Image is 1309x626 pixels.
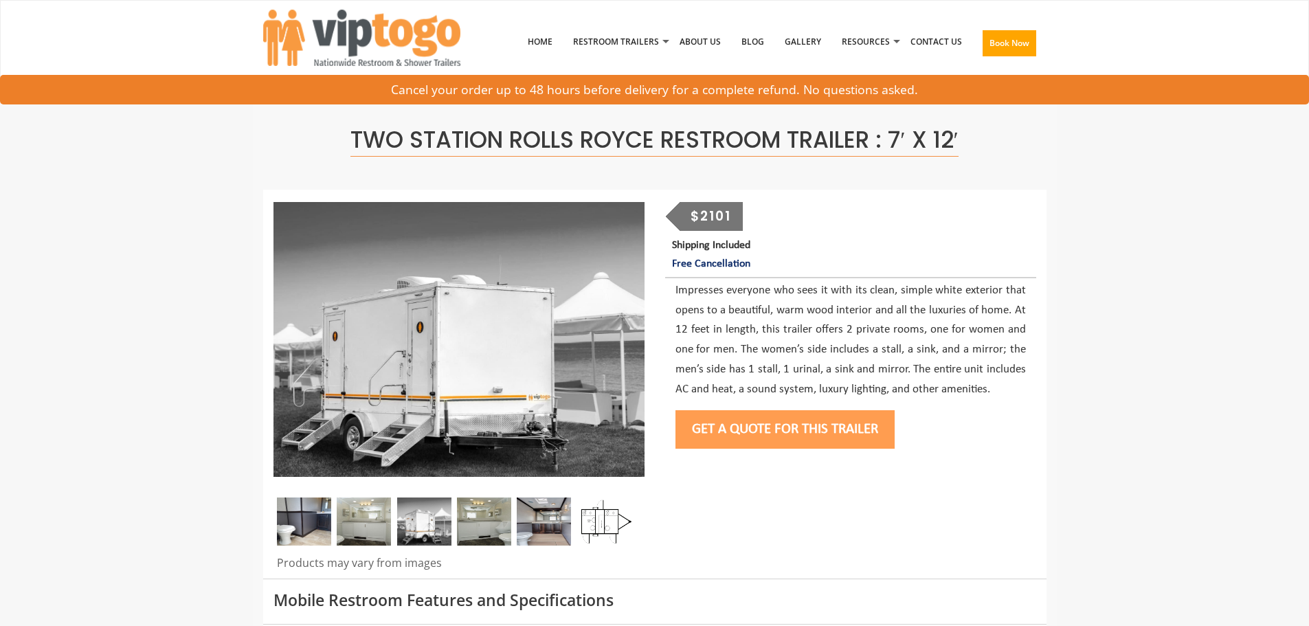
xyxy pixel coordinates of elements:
[263,10,460,66] img: VIPTOGO
[972,6,1047,86] a: Book Now
[900,6,972,78] a: Contact Us
[273,592,1036,609] h3: Mobile Restroom Features and Specifications
[273,555,645,579] div: Products may vary from images
[774,6,831,78] a: Gallery
[457,498,511,546] img: Gel 2 station 03
[669,6,731,78] a: About Us
[680,202,743,231] div: $2101
[672,258,750,269] span: Free Cancellation
[577,498,631,546] img: Floor Plan of 2 station restroom with sink and toilet
[675,422,895,436] a: Get a Quote for this Trailer
[273,202,645,477] img: Side view of two station restroom trailer with separate doors for males and females
[983,30,1036,56] button: Book Now
[831,6,900,78] a: Resources
[350,124,958,157] span: Two Station Rolls Royce Restroom Trailer : 7′ x 12′
[517,6,563,78] a: Home
[731,6,774,78] a: Blog
[672,236,1036,273] p: Shipping Included
[397,498,451,546] img: A mini restroom trailer with two separate stations and separate doors for males and females
[277,498,331,546] img: A close view of inside of a station with a stall, mirror and cabinets
[563,6,669,78] a: Restroom Trailers
[675,410,895,449] button: Get a Quote for this Trailer
[337,498,391,546] img: Gel 2 station 02
[517,498,571,546] img: A close view of inside of a station with a stall, mirror and cabinets
[675,281,1026,400] p: Impresses everyone who sees it with its clean, simple white exterior that opens to a beautiful, w...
